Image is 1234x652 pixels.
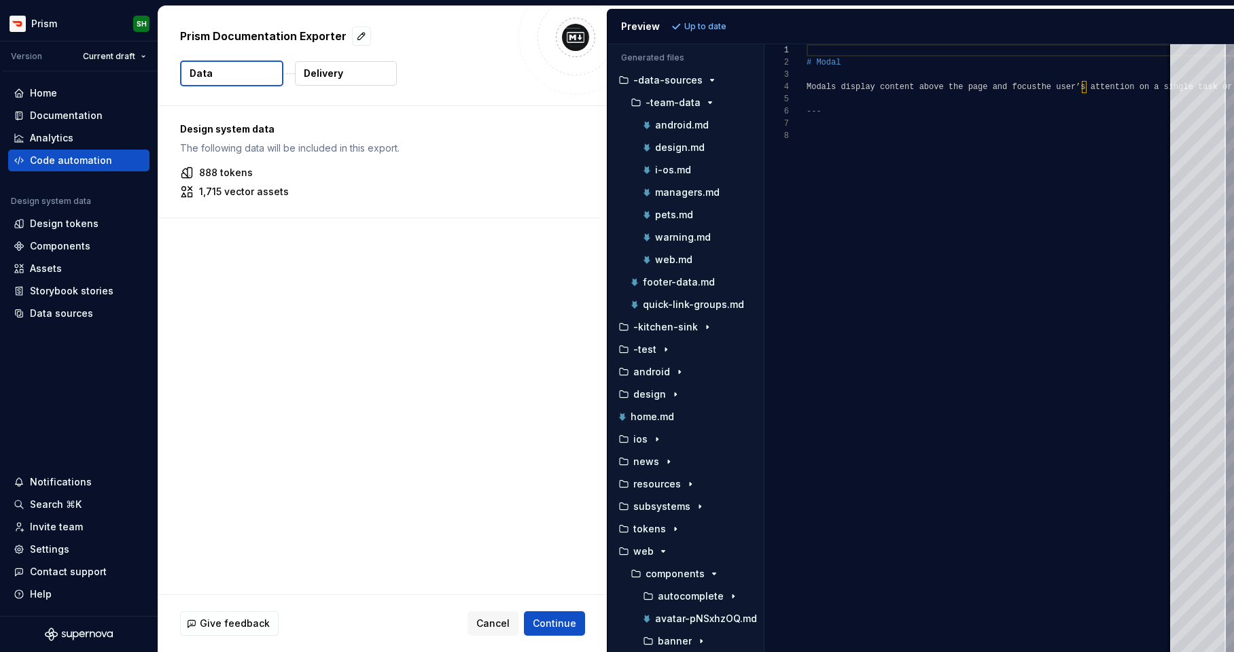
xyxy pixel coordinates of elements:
[624,634,758,649] button: banner
[613,342,758,357] button: -test
[30,262,62,275] div: Assets
[31,17,57,31] div: Prism
[30,239,90,253] div: Components
[631,411,674,422] p: home.md
[764,93,789,105] div: 5
[8,82,149,104] a: Home
[633,366,670,377] p: android
[624,118,758,133] button: android.md
[646,97,701,108] p: -team-data
[3,9,155,38] button: PrismSH
[8,127,149,149] a: Analytics
[476,617,510,630] span: Cancel
[199,166,253,179] p: 888 tokens
[8,303,149,324] a: Data sources
[180,611,279,636] button: Give feedback
[764,56,789,69] div: 2
[8,583,149,605] button: Help
[180,141,578,155] p: The following data will be included in this export.
[30,154,112,167] div: Code automation
[633,524,666,534] p: tokens
[30,131,73,145] div: Analytics
[655,120,709,131] p: android.md
[613,387,758,402] button: design
[8,516,149,538] a: Invite team
[8,494,149,515] button: Search ⌘K
[624,185,758,200] button: managers.md
[764,69,789,81] div: 3
[618,95,758,110] button: -team-data
[30,587,52,601] div: Help
[764,81,789,93] div: 4
[45,628,113,641] svg: Supernova Logo
[30,475,92,489] div: Notifications
[807,58,841,67] span: # Modal
[764,105,789,118] div: 6
[655,142,705,153] p: design.md
[30,217,99,230] div: Design tokens
[30,307,93,320] div: Data sources
[684,21,726,32] p: Up to date
[613,364,758,379] button: android
[8,538,149,560] a: Settings
[643,277,715,288] p: footer-data.md
[618,275,758,290] button: footer-data.md
[30,520,83,534] div: Invite team
[655,232,711,243] p: warning.md
[655,209,693,220] p: pets.md
[83,51,135,62] span: Current draft
[643,299,744,310] p: quick-link-groups.md
[200,617,270,630] span: Give feedback
[180,61,283,86] button: Data
[621,20,660,33] div: Preview
[30,565,107,579] div: Contact support
[624,589,758,604] button: autocomplete
[468,611,518,636] button: Cancel
[30,109,103,122] div: Documentation
[11,51,42,62] div: Version
[613,409,758,424] button: home.md
[613,320,758,334] button: -kitchen-sink
[8,258,149,279] a: Assets
[613,477,758,492] button: resources
[624,207,758,222] button: pets.md
[621,52,750,63] p: Generated files
[199,185,289,199] p: 1,715 vector assets
[8,150,149,171] a: Code automation
[633,434,648,445] p: ios
[624,230,758,245] button: warning.md
[613,544,758,559] button: web
[77,47,152,66] button: Current draft
[807,107,822,116] span: ---
[633,75,703,86] p: -data-sources
[180,122,578,136] p: Design system data
[8,561,149,583] button: Contact support
[624,611,758,626] button: avatar-pNSxhzOQ.md
[764,118,789,130] div: 7
[764,130,789,142] div: 8
[655,165,691,175] p: i-os.md
[524,611,585,636] button: Continue
[30,86,57,100] div: Home
[304,67,343,80] p: Delivery
[624,252,758,267] button: web.md
[8,105,149,126] a: Documentation
[618,297,758,312] button: quick-link-groups.md
[8,471,149,493] button: Notifications
[633,344,656,355] p: -test
[655,254,692,265] p: web.md
[646,568,705,579] p: components
[613,521,758,536] button: tokens
[633,501,690,512] p: subsystems
[11,196,91,207] div: Design system data
[30,498,82,511] div: Search ⌘K
[624,162,758,177] button: i-os.md
[180,28,347,44] p: Prism Documentation Exporter
[624,140,758,155] button: design.md
[807,82,1036,92] span: Modals display content above the page and focus
[658,591,724,602] p: autocomplete
[30,284,113,298] div: Storybook stories
[190,67,213,80] p: Data
[533,617,576,630] span: Continue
